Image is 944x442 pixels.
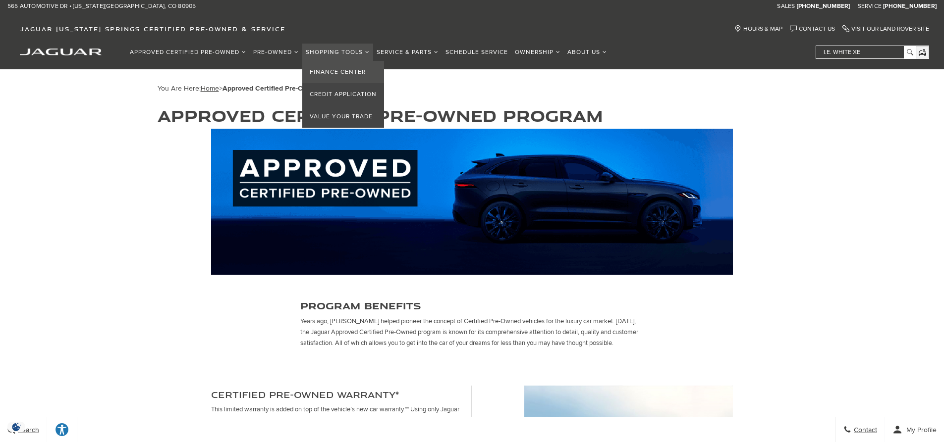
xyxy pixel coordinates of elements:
h3: PROGRAM BENEFITS [300,301,643,311]
a: Explore your accessibility options [47,417,77,442]
a: [PHONE_NUMBER] [883,2,937,10]
a: Value Your Trade [302,105,384,128]
a: Approved Certified Pre-Owned [126,44,250,61]
a: jaguar [20,47,102,55]
div: Explore your accessibility options [47,422,77,437]
input: i.e. White XE [816,46,915,58]
a: Pre-Owned [250,44,302,61]
a: Schedule Service [442,44,511,61]
nav: Main Navigation [126,44,611,61]
a: Credit Application [302,83,384,105]
a: Finance Center [302,61,384,83]
a: Contact Us [790,25,835,33]
h1: Approved Certified Pre-Owned Program [158,107,787,124]
a: 565 Automotive Dr • [US_STATE][GEOGRAPHIC_DATA], CO 80905 [7,2,196,10]
a: Visit Our Land Rover Site [842,25,929,33]
p: Years ago, [PERSON_NAME] helped pioneer the concept of Certified Pre-Owned vehicles for the luxur... [300,316,643,348]
span: My Profile [902,426,937,434]
div: Breadcrumbs [158,84,787,93]
span: > [201,84,350,93]
span: Contact [851,426,877,434]
a: Service & Parts [373,44,442,61]
button: Open user profile menu [885,417,944,442]
a: Ownership [511,44,564,61]
strong: Approved Certified Pre-Owned Program [222,84,350,93]
span: Jaguar [US_STATE] Springs Certified Pre-Owned & Service [20,25,285,33]
span: Service [858,2,882,10]
a: Jaguar [US_STATE] Springs Certified Pre-Owned & Service [15,25,290,33]
section: Click to Open Cookie Consent Modal [5,422,28,432]
a: Hours & Map [734,25,782,33]
img: Jaguar [20,49,102,55]
img: Opt-Out Icon [5,422,28,432]
a: About Us [564,44,611,61]
span: Sales [777,2,795,10]
span: You Are Here: [158,84,350,93]
a: Home [201,84,219,93]
a: [PHONE_NUMBER] [797,2,850,10]
img: APPROVED CERTIFIED PRE-OWNED [211,129,733,275]
a: Shopping Tools [302,44,373,61]
h4: CERTIFIED PRE-OWNED WARRANTY* [211,391,464,399]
